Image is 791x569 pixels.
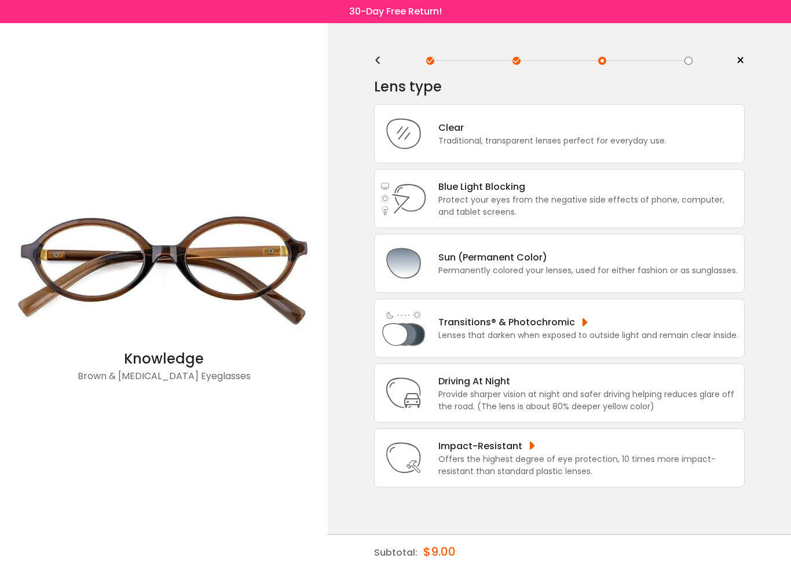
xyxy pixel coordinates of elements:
[727,52,745,69] a: ×
[438,453,738,478] div: Offers the highest degree of eye protection, 10 times more impact-resistant than standard plastic...
[438,329,738,342] div: Lenses that darken when exposed to outside light and remain clear inside.
[438,179,738,194] div: Blue Light Blocking
[380,305,427,351] img: Light Adjusting
[374,75,745,98] div: Lens type
[423,535,456,568] div: $9.00
[438,120,667,135] div: Clear
[6,190,322,348] img: Brown Knowledge - Acetate Eyeglasses
[438,439,738,453] div: Impact-Resistant
[438,315,738,329] div: Transitions® & Photochromic
[438,265,738,277] div: Permanently colored your lenses, used for either fashion or as sunglasses.
[438,135,667,147] div: Traditional, transparent lenses perfect for everyday use.
[380,240,427,287] img: Sun
[374,56,391,65] div: <
[6,369,322,392] div: Brown & [MEDICAL_DATA] Eyeglasses
[6,348,322,369] div: Knowledge
[438,194,738,218] div: Protect your eyes from the negative side effects of phone, computer, and tablet screens.
[438,250,738,265] div: Sun (Permanent Color)
[438,388,738,413] div: Provide sharper vision at night and safer driving helping reduces glare off the road. (The lens i...
[438,374,738,388] div: Driving At Night
[736,52,745,69] span: ×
